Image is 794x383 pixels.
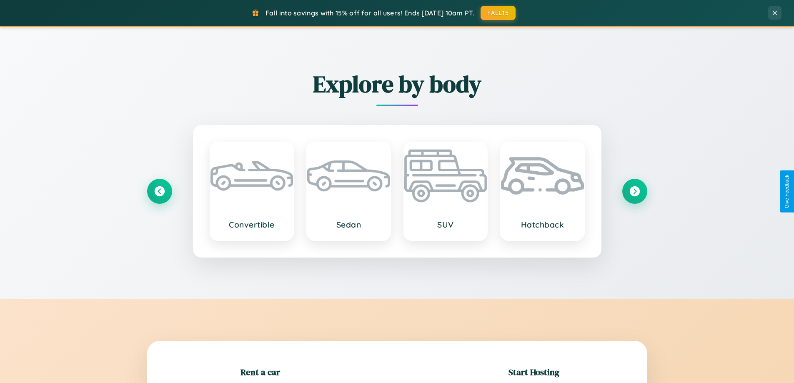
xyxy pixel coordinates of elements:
[508,366,559,378] h2: Start Hosting
[481,6,516,20] button: FALL15
[784,175,790,208] div: Give Feedback
[240,366,280,378] h2: Rent a car
[147,68,647,100] h2: Explore by body
[219,220,285,230] h3: Convertible
[413,220,479,230] h3: SUV
[316,220,382,230] h3: Sedan
[266,9,474,17] span: Fall into savings with 15% off for all users! Ends [DATE] 10am PT.
[509,220,576,230] h3: Hatchback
